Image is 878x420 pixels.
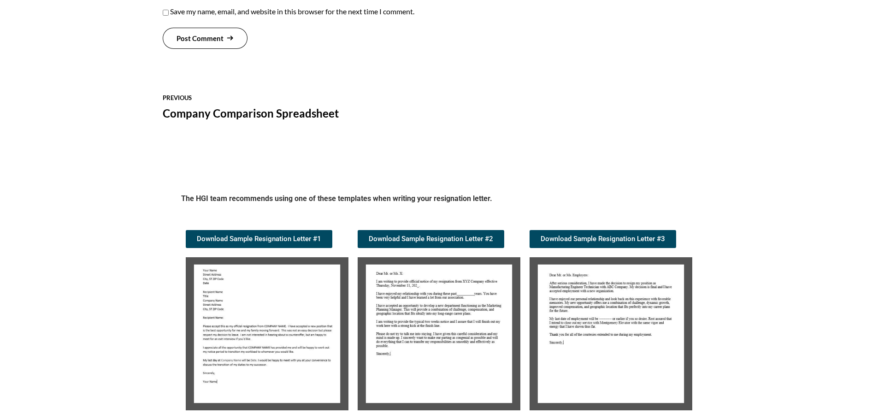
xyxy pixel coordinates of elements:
[163,95,439,101] div: previous
[163,86,439,130] a: previous Company Comparison Spreadsheet
[197,236,321,243] span: Download Sample Resignation Letter #1
[186,230,332,248] a: Download Sample Resignation Letter #1
[358,230,504,248] a: Download Sample Resignation Letter #2
[369,236,493,243] span: Download Sample Resignation Letter #2
[163,106,439,121] div: Company Comparison Spreadsheet
[541,236,665,243] span: Download Sample Resignation Letter #3
[177,34,224,42] span: Post Comment
[163,28,248,49] button: Post Comment
[170,7,414,16] label: Save my name, email, and website in this browser for the next time I comment.
[530,230,676,248] a: Download Sample Resignation Letter #3
[181,194,697,207] h5: The HGI team recommends using one of these templates when writing your resignation letter.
